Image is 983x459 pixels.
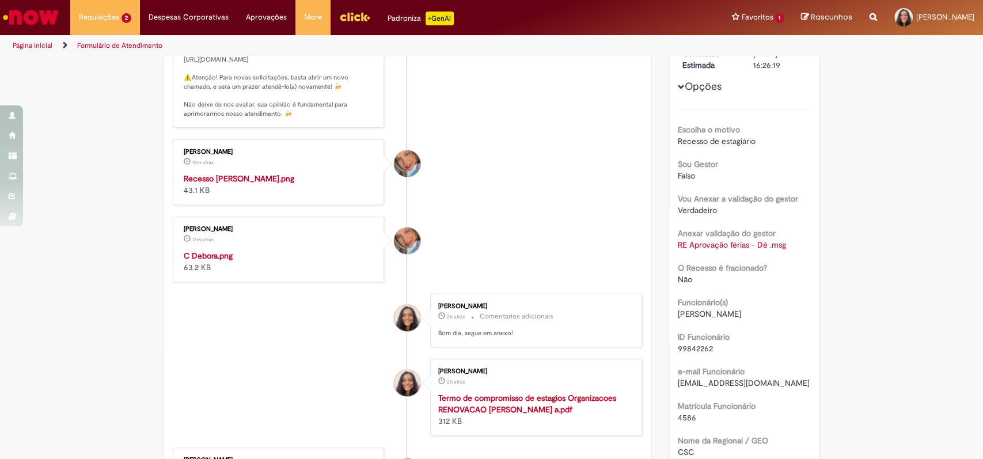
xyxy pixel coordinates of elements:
[678,435,768,446] b: Nome da Regional / GEO
[678,401,756,411] b: Matrícula Funcionário
[304,12,322,23] span: More
[184,226,375,233] div: [PERSON_NAME]
[447,313,465,320] span: 2h atrás
[753,48,807,71] div: [DATE] 16:26:19
[678,194,798,204] b: Vou Anexar a validação do gestor
[916,12,974,22] span: [PERSON_NAME]
[149,12,229,23] span: Despesas Corporativas
[678,378,810,388] span: [EMAIL_ADDRESS][DOMAIN_NAME]
[438,392,630,427] div: 312 KB
[1,6,60,29] img: ServiceNow
[184,251,233,261] a: C Debora.png
[77,41,162,50] a: Formulário de Atendimento
[447,313,465,320] time: 30/09/2025 08:17:57
[192,236,214,243] span: 16m atrás
[678,309,741,319] span: [PERSON_NAME]
[678,366,745,377] b: e-mail Funcionário
[184,173,294,184] a: Recesso [PERSON_NAME].png
[678,412,696,423] span: 4586
[394,370,420,396] div: Debora Helloisa Soares
[480,312,553,321] small: Comentários adicionais
[184,250,375,273] div: 63.2 KB
[678,124,740,135] b: Escolha o motivo
[678,263,767,273] b: O Recesso é fracionado?
[811,12,852,22] span: Rascunhos
[192,236,214,243] time: 30/09/2025 09:32:13
[394,305,420,331] div: Debora Helloisa Soares
[447,378,465,385] span: 2h atrás
[678,228,776,238] b: Anexar validação do gestor
[122,13,131,23] span: 2
[438,393,616,415] a: Termo de compromisso de estagios Organizacoes RENOVACAO [PERSON_NAME] a.pdf
[678,240,786,250] a: Download de RE Aprovação férias - Dé .msg
[775,13,784,23] span: 1
[678,159,718,169] b: Sou Gestor
[426,12,454,25] p: +GenAi
[447,378,465,385] time: 30/09/2025 08:17:43
[246,12,287,23] span: Aprovações
[678,297,728,308] b: Funcionário(s)
[9,35,647,56] ul: Trilhas de página
[192,159,214,166] time: 30/09/2025 09:32:13
[184,173,375,196] div: 43.1 KB
[678,136,756,146] span: Recesso de estagiário
[674,48,745,71] dt: Conclusão Estimada
[438,329,630,338] p: Bom dia, segue em anexo!
[678,274,692,284] span: Não
[79,12,119,23] span: Requisições
[438,368,630,375] div: [PERSON_NAME]
[741,12,773,23] span: Favoritos
[678,343,713,354] span: 99842262
[394,150,420,177] div: Jacqueline Andrade Galani
[801,12,852,23] a: Rascunhos
[13,41,52,50] a: Página inicial
[678,447,694,457] span: CSC
[678,170,695,181] span: Falso
[184,149,375,155] div: [PERSON_NAME]
[192,159,214,166] span: 16m atrás
[678,205,717,215] span: Verdadeiro
[339,8,370,25] img: click_logo_yellow_360x200.png
[394,227,420,254] div: Jacqueline Andrade Galani
[678,332,730,342] b: ID Funcionário
[438,303,630,310] div: [PERSON_NAME]
[388,12,454,25] div: Padroniza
